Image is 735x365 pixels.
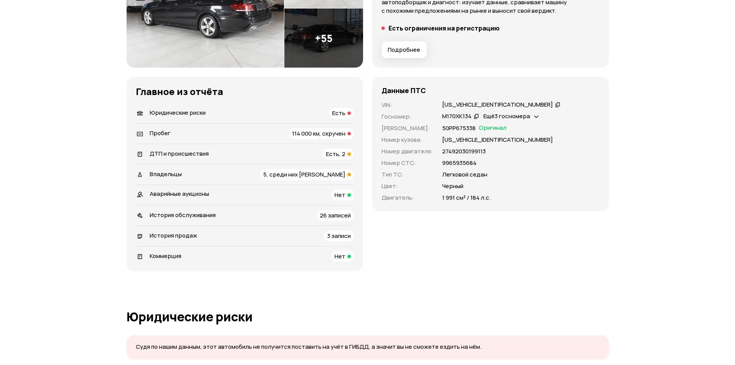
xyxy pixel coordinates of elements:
span: Нет [335,252,345,260]
p: Черный [442,182,463,190]
p: Судя по нашим данным, этот автомобиль не получится поставить на учёт в ГИБДД, а значит вы не смож... [136,343,600,351]
p: Номер СТС : [382,159,433,167]
h1: Юридические риски [127,310,609,324]
span: Юридические риски [150,109,206,117]
span: Ещё 3 госномера [483,112,530,120]
p: 50РР675338 [442,124,476,132]
p: Номер двигателя : [382,147,433,156]
span: 114 000 км, скручен [292,129,345,138]
span: Есть [332,109,345,117]
span: Есть, 2 [326,150,345,158]
span: 26 записей [320,211,351,219]
span: История обслуживания [150,211,216,219]
div: М170ХК134 [442,112,471,121]
p: [PERSON_NAME] : [382,124,433,132]
span: Пробег [150,129,171,137]
p: Тип ТС : [382,170,433,179]
p: 1 991 см³ / 184 л.с. [442,194,491,202]
span: 3 записи [327,232,351,240]
p: Госномер : [382,112,433,121]
span: Коммерция [150,252,181,260]
h3: Главное из отчёта [136,86,354,97]
span: Оригинал [479,124,507,132]
span: 5, среди них [PERSON_NAME] [263,170,345,178]
span: История продаж [150,231,197,239]
button: Подробнее [382,41,427,58]
p: Двигатель : [382,194,433,202]
span: Нет [335,191,345,199]
span: ДТП и происшествия [150,149,209,158]
p: Цвет : [382,182,433,190]
span: Владельцы [150,170,182,178]
h4: Данные ПТС [382,86,426,95]
p: [US_VEHICLE_IDENTIFICATION_NUMBER] [442,136,553,144]
span: Аварийные аукционы [150,190,209,198]
p: Легковой седан [442,170,487,179]
p: Номер кузова : [382,136,433,144]
h5: Есть ограничения на регистрацию [389,24,500,32]
span: Подробнее [388,46,420,54]
p: VIN : [382,101,433,109]
p: 9965935684 [442,159,476,167]
p: 27492030199113 [442,147,486,156]
div: [US_VEHICLE_IDENTIFICATION_NUMBER] [442,101,553,109]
